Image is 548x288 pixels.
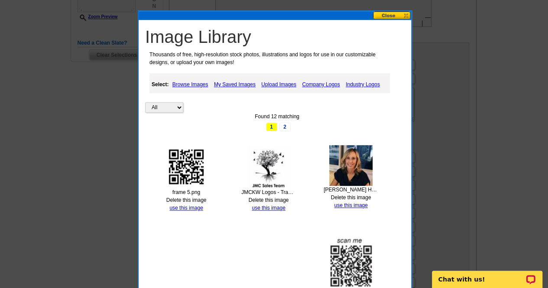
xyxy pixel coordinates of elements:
[159,188,214,196] div: frame 5.png
[300,79,342,90] a: Company Logos
[324,186,378,194] div: [PERSON_NAME] Headshot.JPG
[266,123,277,131] span: 1
[426,261,548,288] iframe: LiveChat chat widget
[145,113,409,120] div: Found 12 matching
[249,197,289,203] a: Delete this image
[145,26,409,47] h1: Image Library
[152,81,169,87] strong: Select:
[247,145,290,188] img: thumb-676da8c6c3b6c.jpg
[145,51,393,66] p: Thousands of free, high-resolution stock photos, illustrations and logos for use in our customiza...
[241,188,296,196] div: JMCKW Logos - Transparent Background 5.png
[166,197,207,203] a: Delete this image
[212,79,258,90] a: My Saved Images
[252,205,285,211] a: use this image
[334,202,367,208] a: use this image
[331,194,371,201] a: Delete this image
[329,145,373,186] img: thumb-676da7c0bc767.jpg
[259,79,298,90] a: Upload Images
[170,79,211,90] a: Browse Images
[344,79,382,90] a: Industry Logos
[279,123,291,131] a: 2
[165,145,208,188] img: thumb-67d84daa1b491.jpg
[169,205,203,211] a: use this image
[329,237,373,288] img: thumb-668e8bd2bf207.jpg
